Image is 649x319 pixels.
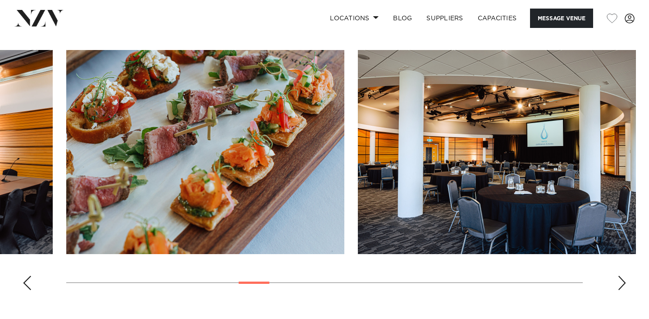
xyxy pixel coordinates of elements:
button: Message Venue [530,9,593,28]
a: SUPPLIERS [419,9,470,28]
swiper-slide: 12 / 30 [358,50,636,254]
a: Capacities [471,9,524,28]
a: Locations [323,9,386,28]
a: BLOG [386,9,419,28]
swiper-slide: 11 / 30 [66,50,344,254]
img: nzv-logo.png [14,10,64,26]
